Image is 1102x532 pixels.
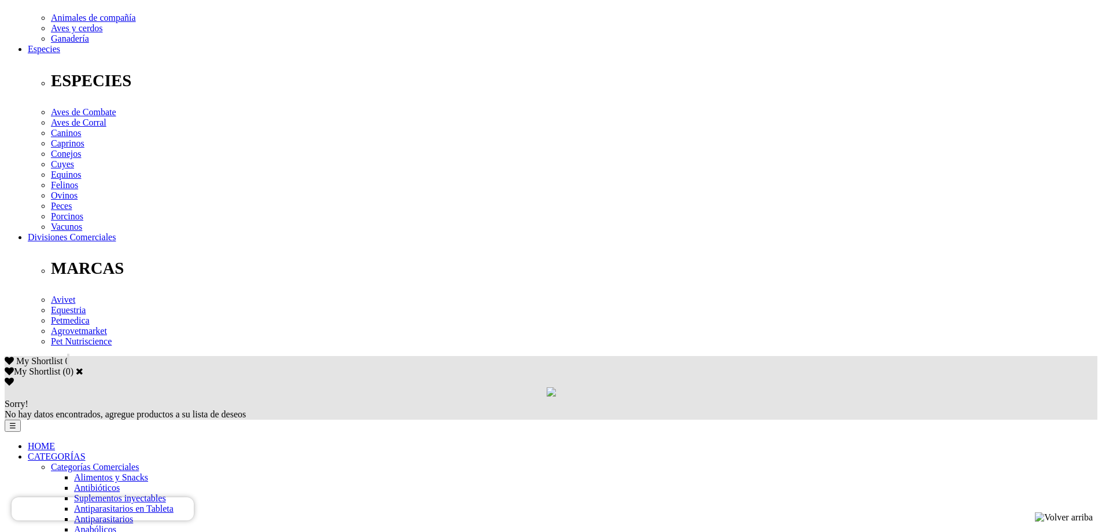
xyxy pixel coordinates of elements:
[51,128,81,138] a: Caninos
[51,211,83,221] a: Porcinos
[16,356,62,366] span: My Shortlist
[51,295,75,304] a: Avivet
[51,462,139,472] a: Categorías Comerciales
[51,118,106,127] a: Aves de Corral
[76,366,83,376] a: Cerrar
[5,399,1097,420] div: No hay datos encontrados, agregue productos a su lista de deseos
[51,149,81,159] a: Conejos
[28,441,55,451] a: HOME
[51,336,112,346] a: Pet Nutriscience
[51,23,102,33] a: Aves y cerdos
[51,326,107,336] a: Agrovetmarket
[547,387,556,397] img: loading.gif
[51,222,82,232] a: Vacunos
[51,159,74,169] a: Cuyes
[5,399,28,409] span: Sorry!
[51,305,86,315] a: Equestria
[5,366,60,376] label: My Shortlist
[51,315,90,325] a: Petmedica
[51,138,84,148] a: Caprinos
[51,13,136,23] a: Animales de compañía
[74,483,120,493] a: Antibióticos
[1035,512,1093,523] img: Volver arriba
[51,107,116,117] a: Aves de Combate
[65,356,69,366] span: 0
[5,420,21,432] button: ☰
[28,232,116,242] a: Divisiones Comerciales
[28,452,86,461] a: CATEGORÍAS
[51,201,72,211] a: Peces
[51,34,89,43] a: Ganadería
[51,259,1097,278] p: MARCAS
[62,366,73,376] span: ( )
[74,472,148,482] a: Alimentos y Snacks
[51,71,1097,90] p: ESPECIES
[12,497,194,520] iframe: Brevo live chat
[74,493,166,503] a: Suplementos inyectables
[28,44,60,54] a: Especies
[51,180,78,190] a: Felinos
[66,366,71,376] label: 0
[51,170,81,179] a: Equinos
[51,190,78,200] a: Ovinos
